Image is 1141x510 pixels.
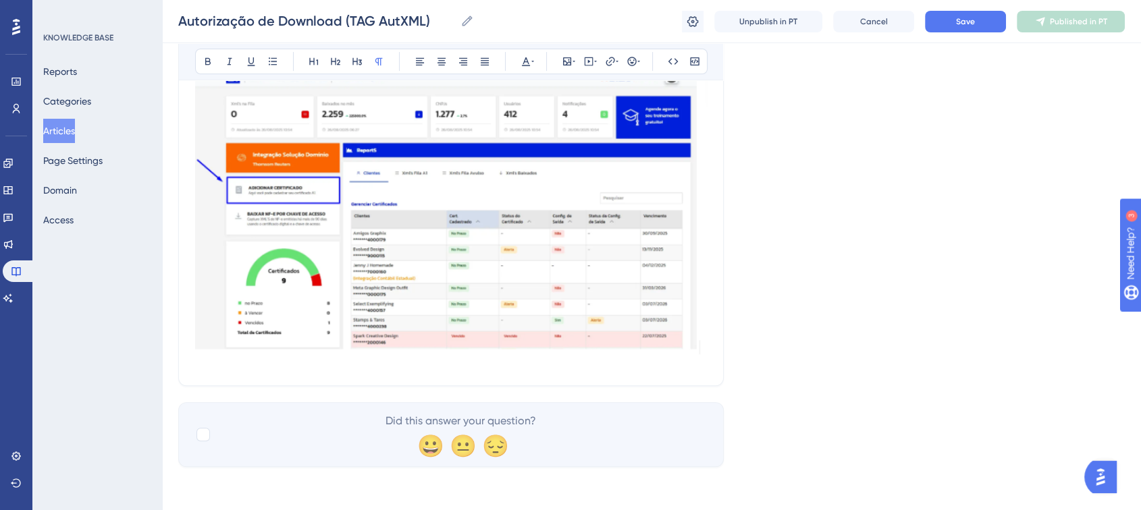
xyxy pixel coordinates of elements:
button: Categories [43,89,91,113]
button: Unpublish in PT [714,11,822,32]
button: Reports [43,59,77,84]
span: Published in PT [1050,16,1107,27]
span: Cancel [860,16,888,27]
span: Unpublish in PT [739,16,797,27]
div: 3 [94,7,98,18]
button: Articles [43,119,75,143]
span: Save [956,16,975,27]
input: Article Name [178,11,455,30]
span: Need Help? [32,3,84,20]
span: Did this answer your question? [386,413,536,429]
button: Save [925,11,1006,32]
button: Access [43,208,74,232]
button: Cancel [833,11,914,32]
iframe: UserGuiding AI Assistant Launcher [1084,457,1125,497]
button: Domain [43,178,77,202]
div: KNOWLEDGE BASE [43,32,113,43]
button: Page Settings [43,148,103,173]
button: Published in PT [1017,11,1125,32]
